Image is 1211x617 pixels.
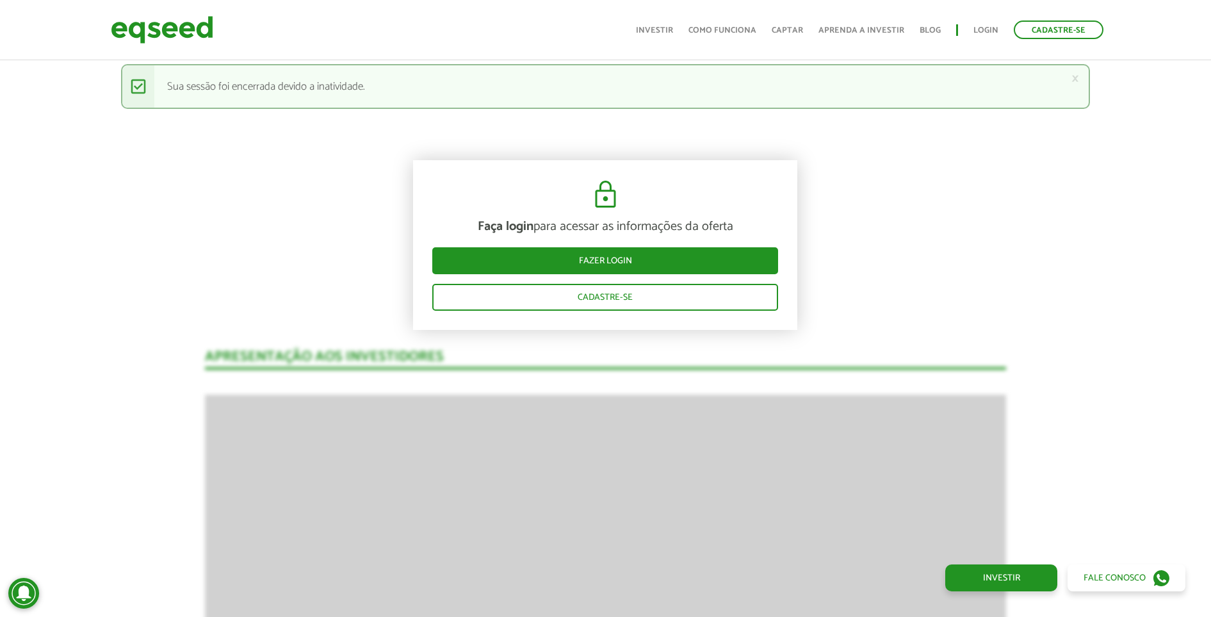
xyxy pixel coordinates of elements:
a: Blog [920,26,941,35]
a: Investir [945,564,1057,591]
img: EqSeed [111,13,213,47]
a: Cadastre-se [1014,21,1103,39]
p: para acessar as informações da oferta [432,219,778,234]
strong: Faça login [478,216,533,237]
a: Investir [636,26,673,35]
div: Sua sessão foi encerrada devido a inatividade. [121,64,1090,109]
a: Login [973,26,998,35]
a: Cadastre-se [432,284,778,311]
a: Captar [772,26,803,35]
a: Fale conosco [1068,564,1185,591]
a: Aprenda a investir [818,26,904,35]
a: Como funciona [688,26,756,35]
a: Fazer login [432,247,778,274]
a: × [1071,72,1079,85]
img: cadeado.svg [590,179,621,210]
